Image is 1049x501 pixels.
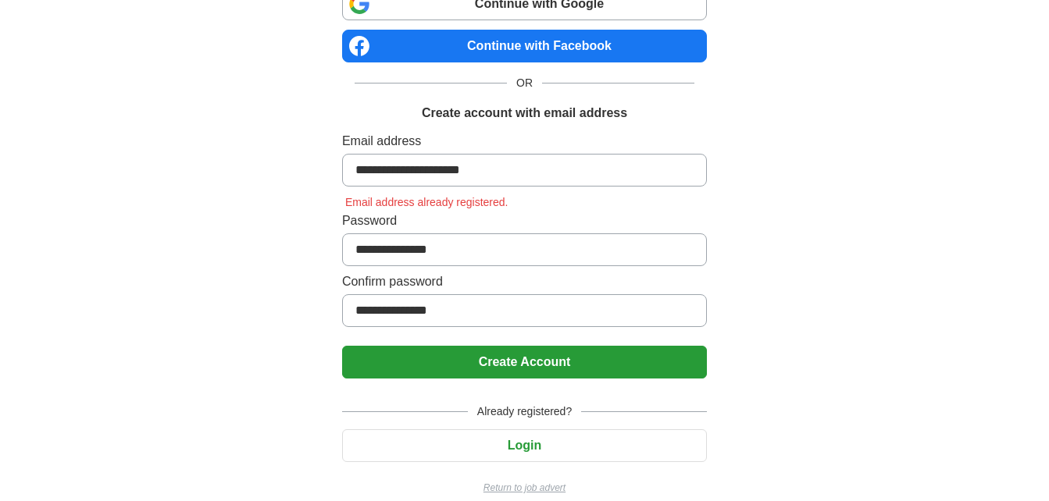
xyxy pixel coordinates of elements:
[342,481,707,495] a: Return to job advert
[342,272,707,291] label: Confirm password
[342,30,707,62] a: Continue with Facebook
[342,346,707,378] button: Create Account
[468,403,581,420] span: Already registered?
[422,104,627,123] h1: Create account with email address
[342,429,707,462] button: Login
[507,75,542,91] span: OR
[342,132,707,151] label: Email address
[342,196,512,208] span: Email address already registered.
[342,211,707,230] label: Password
[342,439,707,452] a: Login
